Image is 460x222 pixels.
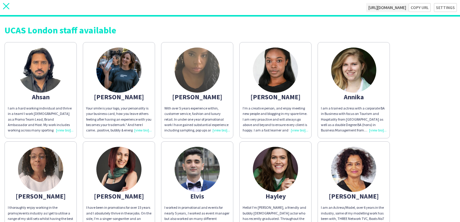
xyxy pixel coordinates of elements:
div: I am a hard working individual and thrive in a team! I work [DEMOGRAPHIC_DATA] as a Promo Team Le... [8,106,73,133]
img: thumb-614795e94e4df.jpg [331,48,376,93]
div: [PERSON_NAME] [164,94,230,100]
img: thumb-6319ed36de21a.jpg [175,48,220,93]
div: [PERSON_NAME] [8,193,73,199]
div: With over 5 years experience within, customer service, fashion and luxury retail. In under one ye... [164,106,230,133]
img: thumb-64d4e7d0693d2.jpg [253,147,298,192]
img: thumb-709699e8-9b76-4bf9-b42a-503d540127e7.jpg [175,147,220,192]
img: thumb-168424612064638e68b2fe1.jpg [18,147,63,192]
img: thumb-6182721904ebf.jpg [253,48,298,93]
img: thumb-5d48164b5a268.jpg [96,147,141,192]
div: Hayley [243,193,308,199]
div: Annika [321,94,387,100]
button: Copy url [409,3,431,12]
div: Elvis [164,193,230,199]
div: [PERSON_NAME] [86,193,152,199]
img: thumb-64c4e6ee7a6f7.jpeg [18,48,63,93]
div: [PERSON_NAME] [243,94,308,100]
button: Settings [434,3,457,12]
span: I'm a creative person, and enjoy meeting new people and blogging in my spare time. I am very proa... [243,106,307,138]
img: thumb-5e54fb1c7608e.jpeg [331,147,376,192]
img: thumb-ad42ca09-66ad-4650-a71e-6fdbb8edcfa9.jpg [96,48,141,93]
div: Ahsan [8,94,73,100]
div: UCAS London staff available [5,26,455,35]
span: I am a trained actress with a corporate BA in Business with focus on Tourism and Hospitality from... [321,106,386,165]
span: Your smile is your logo, your personality is your business card, how you leave others feeling aft... [86,106,151,149]
span: [URL][DOMAIN_NAME] [366,3,409,12]
div: [PERSON_NAME] [86,94,152,100]
div: [PERSON_NAME] [321,193,387,199]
